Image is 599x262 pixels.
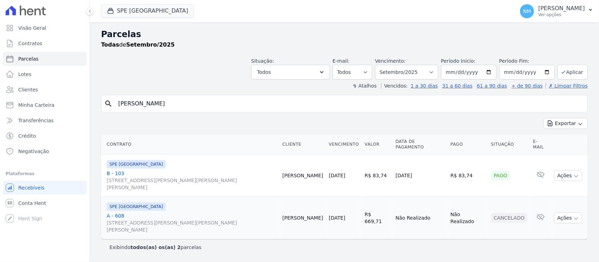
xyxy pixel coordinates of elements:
[18,86,38,93] span: Clientes
[499,57,555,65] label: Período Fim:
[18,132,36,139] span: Crédito
[512,83,543,89] a: + de 90 dias
[3,36,87,50] a: Contratos
[362,197,393,239] td: R$ 669,71
[362,135,393,154] th: Valor
[353,83,377,89] label: ↯ Atalhos
[362,154,393,197] td: R$ 83,74
[381,83,408,89] label: Vencidos:
[523,9,531,14] span: NM
[18,25,46,32] span: Visão Geral
[18,71,32,78] span: Lotes
[280,197,326,239] td: [PERSON_NAME]
[114,97,585,111] input: Buscar por nome do lote ou do cliente
[558,64,588,80] button: Aplicar
[333,58,350,64] label: E-mail:
[109,244,201,251] p: Exibindo parcelas
[3,196,87,210] a: Conta Hent
[375,58,406,64] label: Vencimento:
[329,215,345,221] a: [DATE]
[546,83,588,89] a: ✗ Limpar Filtros
[411,83,438,89] a: 1 a 30 dias
[6,170,84,178] div: Plataformas
[3,83,87,97] a: Clientes
[107,212,277,233] a: A - 608[STREET_ADDRESS][PERSON_NAME][PERSON_NAME][PERSON_NAME]
[18,184,45,191] span: Recebíveis
[514,1,599,21] button: NM [PERSON_NAME] Ver opções
[491,213,527,223] div: Cancelado
[329,173,345,178] a: [DATE]
[18,148,49,155] span: Negativação
[393,197,448,239] td: Não Realizado
[3,144,87,158] a: Negativação
[280,135,326,154] th: Cliente
[3,113,87,127] a: Transferências
[18,200,46,207] span: Conta Hent
[3,21,87,35] a: Visão Geral
[18,40,42,47] span: Contratos
[101,135,280,154] th: Contrato
[101,28,588,41] h2: Parcelas
[491,171,510,180] div: Pago
[326,135,362,154] th: Vencimento
[544,118,588,129] button: Exportar
[251,65,330,80] button: Todos
[18,102,54,109] span: Minha Carteira
[101,41,175,49] p: de
[101,4,194,18] button: SPE [GEOGRAPHIC_DATA]
[107,202,166,211] span: SPE [GEOGRAPHIC_DATA]
[538,5,585,12] p: [PERSON_NAME]
[107,219,277,233] span: [STREET_ADDRESS][PERSON_NAME][PERSON_NAME][PERSON_NAME]
[3,67,87,81] a: Lotes
[101,41,119,48] strong: Todas
[488,135,530,154] th: Situação
[280,154,326,197] td: [PERSON_NAME]
[393,154,448,197] td: [DATE]
[107,160,166,168] span: SPE [GEOGRAPHIC_DATA]
[441,58,475,64] label: Período Inicío:
[3,181,87,195] a: Recebíveis
[554,213,582,223] button: Ações
[3,52,87,66] a: Parcelas
[251,58,274,64] label: Situação:
[477,83,507,89] a: 61 a 90 dias
[104,99,113,108] i: search
[554,170,582,181] button: Ações
[448,197,488,239] td: Não Realizado
[538,12,585,18] p: Ver opções
[18,55,39,62] span: Parcelas
[3,129,87,143] a: Crédito
[3,98,87,112] a: Minha Carteira
[18,117,54,124] span: Transferências
[448,154,488,197] td: R$ 83,74
[131,244,181,250] b: todos(as) os(as) 2
[393,135,448,154] th: Data de Pagamento
[126,41,175,48] strong: Setembro/2025
[442,83,472,89] a: 31 a 60 dias
[107,177,277,191] span: [STREET_ADDRESS][PERSON_NAME][PERSON_NAME][PERSON_NAME]
[257,68,271,76] span: Todos
[448,135,488,154] th: Pago
[530,135,551,154] th: E-mail
[107,170,277,191] a: B - 103[STREET_ADDRESS][PERSON_NAME][PERSON_NAME][PERSON_NAME]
